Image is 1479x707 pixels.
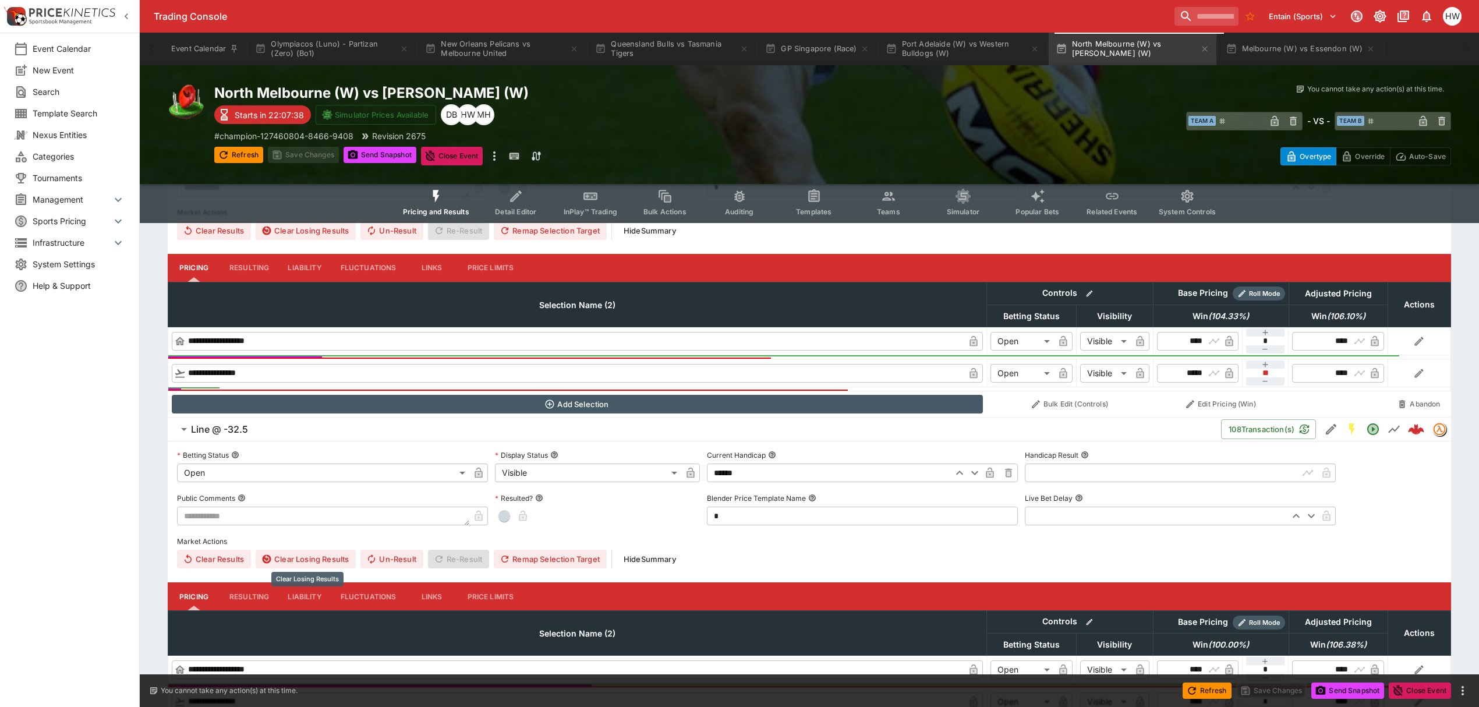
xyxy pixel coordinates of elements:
button: Line [1384,419,1404,440]
button: Abandon [1391,395,1447,413]
button: Override [1336,147,1390,165]
em: ( 104.33 %) [1208,309,1249,323]
button: Close Event [421,147,483,165]
span: Auditing [725,207,753,216]
button: more [1456,684,1470,698]
button: Un-Result [360,550,423,568]
img: PriceKinetics Logo [3,5,27,28]
span: Betting Status [990,638,1073,652]
p: Resulted? [495,493,533,503]
button: Line @ -32.5 [168,418,1221,441]
p: Overtype [1300,150,1331,162]
span: Search [33,86,125,98]
div: Michael Hutchinson [473,104,494,125]
button: Liability [278,582,331,610]
div: Base Pricing [1173,286,1233,301]
button: Clear Results [177,221,251,240]
span: Re-Result [428,550,489,568]
em: ( 106.38 %) [1326,638,1367,652]
th: Controls [986,282,1153,305]
div: Open [990,332,1054,351]
button: Links [406,582,458,610]
h2: Copy To Clipboard [214,84,833,102]
span: Team B [1337,116,1364,126]
span: Roll Mode [1244,289,1285,299]
button: Resulted? [535,494,543,502]
div: Harrison Walker [1443,7,1462,26]
span: InPlay™ Trading [564,207,617,216]
button: HideSummary [617,550,683,568]
button: Bulk edit [1082,286,1097,301]
button: Refresh [1183,683,1232,699]
p: Live Bet Delay [1025,493,1073,503]
button: North Melbourne (W) vs [PERSON_NAME] (W) [1049,33,1216,65]
p: Starts in 22:07:38 [235,109,304,121]
span: System Settings [33,258,125,270]
button: Resulting [220,254,278,282]
span: Help & Support [33,280,125,292]
p: Override [1355,150,1385,162]
div: Base Pricing [1173,615,1233,630]
p: Handicap Result [1025,450,1078,460]
p: Betting Status [177,450,229,460]
span: Win(104.33%) [1180,309,1262,323]
div: Show/hide Price Roll mode configuration. [1233,287,1285,301]
button: Refresh [214,147,263,163]
span: Tournaments [33,172,125,184]
button: Handicap Result [1081,451,1089,459]
th: Controls [986,611,1153,634]
button: Connected to PK [1346,6,1367,27]
div: Trading Console [154,10,1170,23]
button: Auto-Save [1390,147,1451,165]
button: Queensland Bulls vs Tasmania Tigers [588,33,756,65]
span: Related Events [1087,207,1137,216]
button: SGM Enabled [1342,419,1363,440]
button: GP Singapore (Race) [758,33,876,65]
div: Harry Walker [457,104,478,125]
p: You cannot take any action(s) at this time. [1307,84,1444,94]
th: Adjusted Pricing [1289,611,1388,634]
button: Overtype [1280,147,1336,165]
button: Pricing [168,254,220,282]
p: Blender Price Template Name [707,493,806,503]
span: Team A [1188,116,1216,126]
span: Template Search [33,107,125,119]
a: a6b84905-17e9-4169-b72d-58a9a50a75a1 [1404,418,1428,441]
span: Win(106.10%) [1298,309,1378,323]
span: Visibility [1084,309,1145,323]
span: Popular Bets [1016,207,1059,216]
button: Liability [278,254,331,282]
span: Nexus Entities [33,129,125,141]
span: Win(100.00%) [1180,638,1262,652]
img: Sportsbook Management [29,19,92,24]
div: Show/hide Price Roll mode configuration. [1233,616,1285,630]
button: Un-Result [360,221,423,240]
button: No Bookmarks [1241,7,1259,26]
button: Blender Price Template Name [808,494,816,502]
p: Revision 2675 [372,130,426,142]
p: You cannot take any action(s) at this time. [161,685,298,696]
span: Templates [796,207,832,216]
button: Toggle light/dark mode [1370,6,1390,27]
button: Fluctuations [331,582,406,610]
span: Selection Name (2) [526,298,628,312]
div: Start From [1280,147,1451,165]
button: Live Bet Delay [1075,494,1083,502]
button: Send Snapshot [1311,683,1384,699]
span: Teams [877,207,900,216]
span: Pricing and Results [403,207,469,216]
button: Open [1363,419,1384,440]
span: Re-Result [428,221,489,240]
button: Clear Losing Results [256,550,356,568]
div: Open [990,364,1054,383]
button: Betting Status [231,451,239,459]
div: Event type filters [394,182,1225,223]
em: ( 106.10 %) [1327,309,1365,323]
button: Harrison Walker [1439,3,1465,29]
label: Market Actions [177,532,1442,550]
button: Display Status [550,451,558,459]
span: Betting Status [990,309,1073,323]
input: search [1174,7,1239,26]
